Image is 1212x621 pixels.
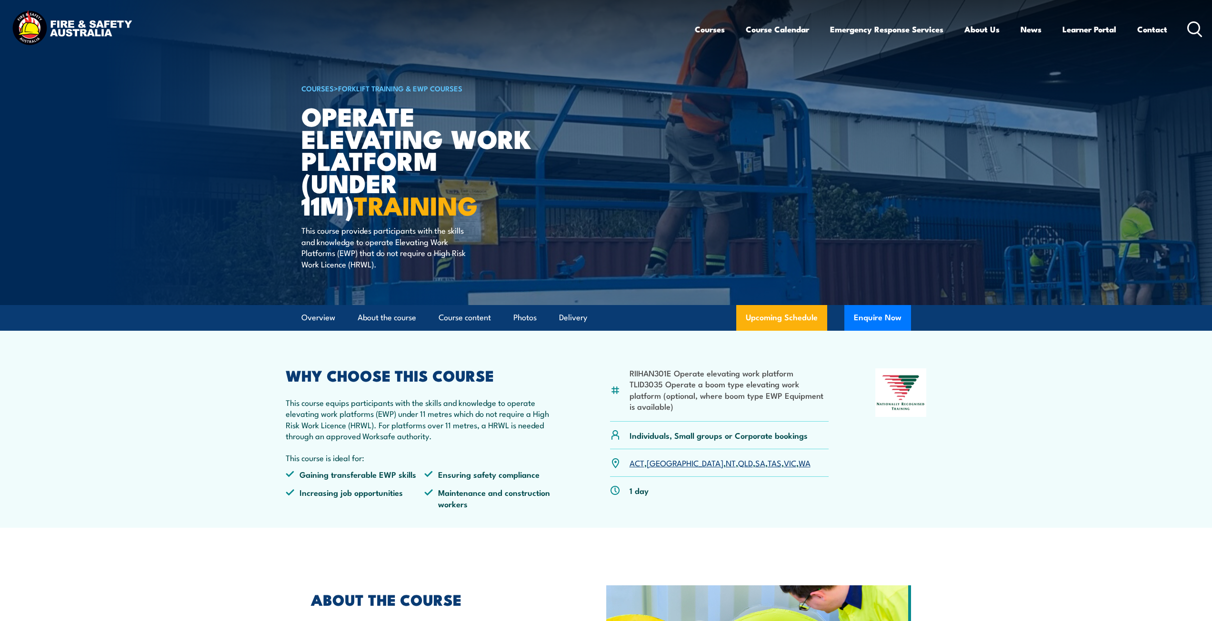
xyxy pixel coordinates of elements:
[1062,17,1116,42] a: Learner Portal
[630,485,649,496] p: 1 day
[695,17,725,42] a: Courses
[424,487,563,509] li: Maintenance and construction workers
[630,430,808,441] p: Individuals, Small groups or Corporate bookings
[630,457,644,468] a: ACT
[875,368,927,417] img: Nationally Recognised Training logo.
[799,457,811,468] a: WA
[439,305,491,330] a: Course content
[630,367,829,378] li: RIIHAN301E Operate elevating work platform
[755,457,765,468] a: SA
[726,457,736,468] a: NT
[286,452,564,463] p: This course is ideal for:
[358,305,416,330] a: About the course
[286,487,425,509] li: Increasing job opportunities
[768,457,781,468] a: TAS
[286,397,564,442] p: This course equips participants with the skills and knowledge to operate elevating work platforms...
[844,305,911,331] button: Enquire Now
[301,105,537,216] h1: Operate Elevating Work Platform (under 11m)
[738,457,753,468] a: QLD
[338,83,462,93] a: Forklift Training & EWP Courses
[424,469,563,480] li: Ensuring safety compliance
[286,469,425,480] li: Gaining transferable EWP skills
[301,83,334,93] a: COURSES
[964,17,1000,42] a: About Us
[746,17,809,42] a: Course Calendar
[354,185,478,224] strong: TRAINING
[559,305,587,330] a: Delivery
[301,82,537,94] h6: >
[301,305,335,330] a: Overview
[311,592,562,606] h2: ABOUT THE COURSE
[286,368,564,382] h2: WHY CHOOSE THIS COURSE
[630,457,811,468] p: , , , , , , ,
[630,378,829,412] li: TLID3035 Operate a boom type elevating work platform (optional, where boom type EWP Equipment is ...
[1137,17,1167,42] a: Contact
[784,457,796,468] a: VIC
[513,305,537,330] a: Photos
[736,305,827,331] a: Upcoming Schedule
[301,225,475,269] p: This course provides participants with the skills and knowledge to operate Elevating Work Platfor...
[830,17,943,42] a: Emergency Response Services
[1021,17,1042,42] a: News
[647,457,723,468] a: [GEOGRAPHIC_DATA]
